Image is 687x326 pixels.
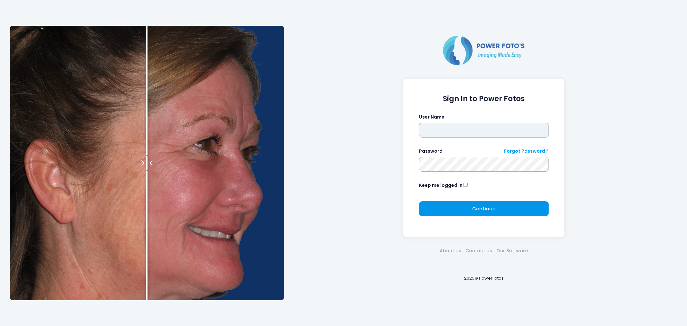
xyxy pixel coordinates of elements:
[494,247,530,254] a: Our Software
[419,182,463,189] label: Keep me logged in
[291,265,677,292] div: 2025© PowerFotos
[419,94,549,103] h1: Sign In to Power Fotos
[419,148,443,155] label: Password
[438,247,463,254] a: About Us
[419,201,549,216] button: Continue
[472,205,495,212] span: Continue
[463,247,494,254] a: Contact Us
[504,148,549,155] a: Forgot Password ?
[440,34,527,66] img: Logo
[419,114,444,120] label: User Name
